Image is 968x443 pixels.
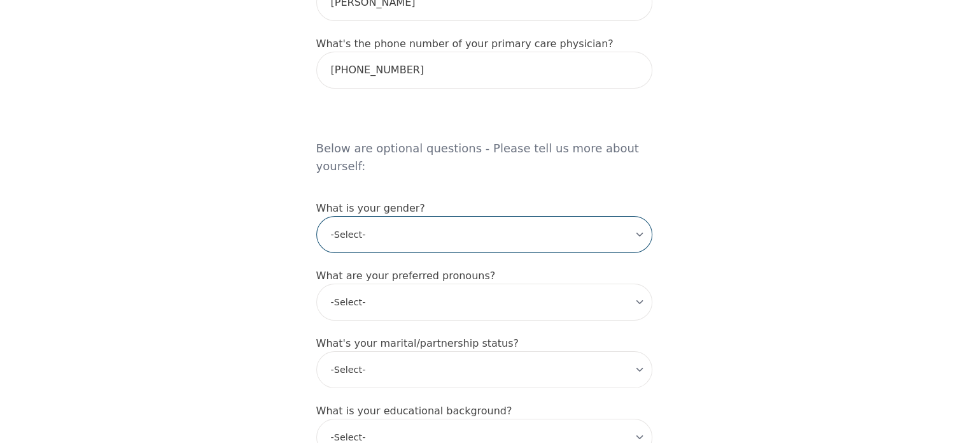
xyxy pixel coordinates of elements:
[316,405,512,417] label: What is your educational background?
[316,38,614,50] label: What's the phone number of your primary care physician?
[316,104,652,185] h5: Below are optional questions - Please tell us more about yourself:
[316,270,496,282] label: What are your preferred pronouns?
[316,337,519,349] label: What's your marital/partnership status?
[316,202,425,214] label: What is your gender?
